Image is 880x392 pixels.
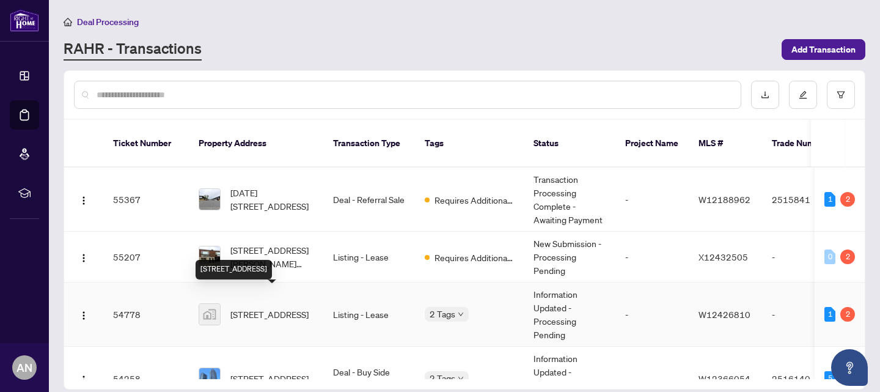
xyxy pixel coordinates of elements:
[64,18,72,26] span: home
[103,168,189,232] td: 55367
[16,359,32,376] span: AN
[799,91,807,99] span: edit
[698,373,750,384] span: W12366054
[323,232,415,283] td: Listing - Lease
[615,232,689,283] td: -
[430,371,455,385] span: 2 Tags
[74,247,94,267] button: Logo
[840,192,855,207] div: 2
[10,9,39,32] img: logo
[74,369,94,388] button: Logo
[615,168,689,232] td: -
[824,192,835,207] div: 1
[524,232,615,283] td: New Submission - Processing Pending
[196,260,272,279] div: [STREET_ADDRESS]
[698,309,750,320] span: W12426810
[435,193,514,207] span: Requires Additional Docs
[415,120,524,168] th: Tags
[762,283,848,347] td: -
[189,120,323,168] th: Property Address
[698,251,748,262] span: X12432505
[762,168,848,232] td: 2515841
[435,251,514,264] span: Requires Additional Docs
[761,91,769,99] span: download
[615,120,689,168] th: Project Name
[524,120,615,168] th: Status
[789,81,817,109] button: edit
[840,307,855,322] div: 2
[791,40,856,59] span: Add Transaction
[79,311,89,320] img: Logo
[323,120,415,168] th: Transaction Type
[615,283,689,347] td: -
[458,311,464,317] span: down
[103,120,189,168] th: Ticket Number
[74,305,94,324] button: Logo
[64,39,202,61] a: RAHR - Transactions
[79,196,89,205] img: Logo
[230,243,313,270] span: [STREET_ADDRESS][PERSON_NAME][PERSON_NAME]
[782,39,865,60] button: Add Transaction
[762,120,848,168] th: Trade Number
[77,17,139,28] span: Deal Processing
[827,81,855,109] button: filter
[762,232,848,283] td: -
[79,253,89,263] img: Logo
[689,120,762,168] th: MLS #
[751,81,779,109] button: download
[524,283,615,347] td: Information Updated - Processing Pending
[230,372,309,385] span: [STREET_ADDRESS]
[199,189,220,210] img: thumbnail-img
[824,250,835,264] div: 0
[524,168,615,232] td: Transaction Processing Complete - Awaiting Payment
[230,186,313,213] span: [DATE][STREET_ADDRESS]
[698,194,750,205] span: W12188962
[79,375,89,385] img: Logo
[103,232,189,283] td: 55207
[430,307,455,321] span: 2 Tags
[74,190,94,209] button: Logo
[458,375,464,382] span: down
[103,283,189,347] td: 54778
[824,307,835,322] div: 1
[840,250,855,264] div: 2
[323,283,415,347] td: Listing - Lease
[199,368,220,389] img: thumbnail-img
[837,91,845,99] span: filter
[831,349,868,386] button: Open asap
[199,304,220,325] img: thumbnail-img
[824,371,835,386] div: 5
[323,168,415,232] td: Deal - Referral Sale
[230,308,309,321] span: [STREET_ADDRESS]
[199,246,220,267] img: thumbnail-img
